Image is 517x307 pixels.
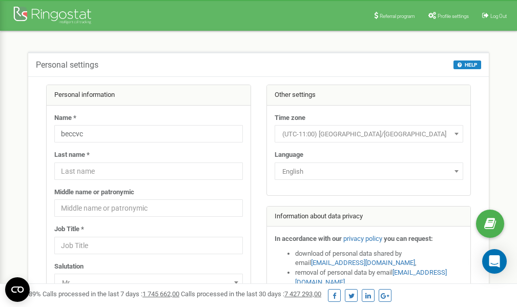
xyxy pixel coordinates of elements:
[54,237,243,254] input: Job Title
[311,259,415,267] a: [EMAIL_ADDRESS][DOMAIN_NAME]
[482,249,507,274] div: Open Intercom Messenger
[275,125,463,142] span: (UTC-11:00) Pacific/Midway
[343,235,382,242] a: privacy policy
[295,268,463,287] li: removal of personal data by email ,
[380,13,415,19] span: Referral program
[5,277,30,302] button: Open CMP widget
[54,224,84,234] label: Job Title *
[275,150,303,160] label: Language
[54,125,243,142] input: Name
[54,188,134,197] label: Middle name or patronymic
[54,162,243,180] input: Last name
[181,290,321,298] span: Calls processed in the last 30 days :
[490,13,507,19] span: Log Out
[275,113,305,123] label: Time zone
[384,235,433,242] strong: you can request:
[284,290,321,298] u: 7 427 293,00
[295,249,463,268] li: download of personal data shared by email ,
[54,150,90,160] label: Last name *
[43,290,179,298] span: Calls processed in the last 7 days :
[275,235,342,242] strong: In accordance with our
[54,199,243,217] input: Middle name or patronymic
[47,85,251,106] div: Personal information
[278,165,460,179] span: English
[278,127,460,141] span: (UTC-11:00) Pacific/Midway
[453,60,481,69] button: HELP
[58,276,239,290] span: Mr.
[54,274,243,291] span: Mr.
[438,13,469,19] span: Profile settings
[267,207,471,227] div: Information about data privacy
[54,113,76,123] label: Name *
[275,162,463,180] span: English
[36,60,98,70] h5: Personal settings
[54,262,84,272] label: Salutation
[142,290,179,298] u: 1 745 662,00
[267,85,471,106] div: Other settings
